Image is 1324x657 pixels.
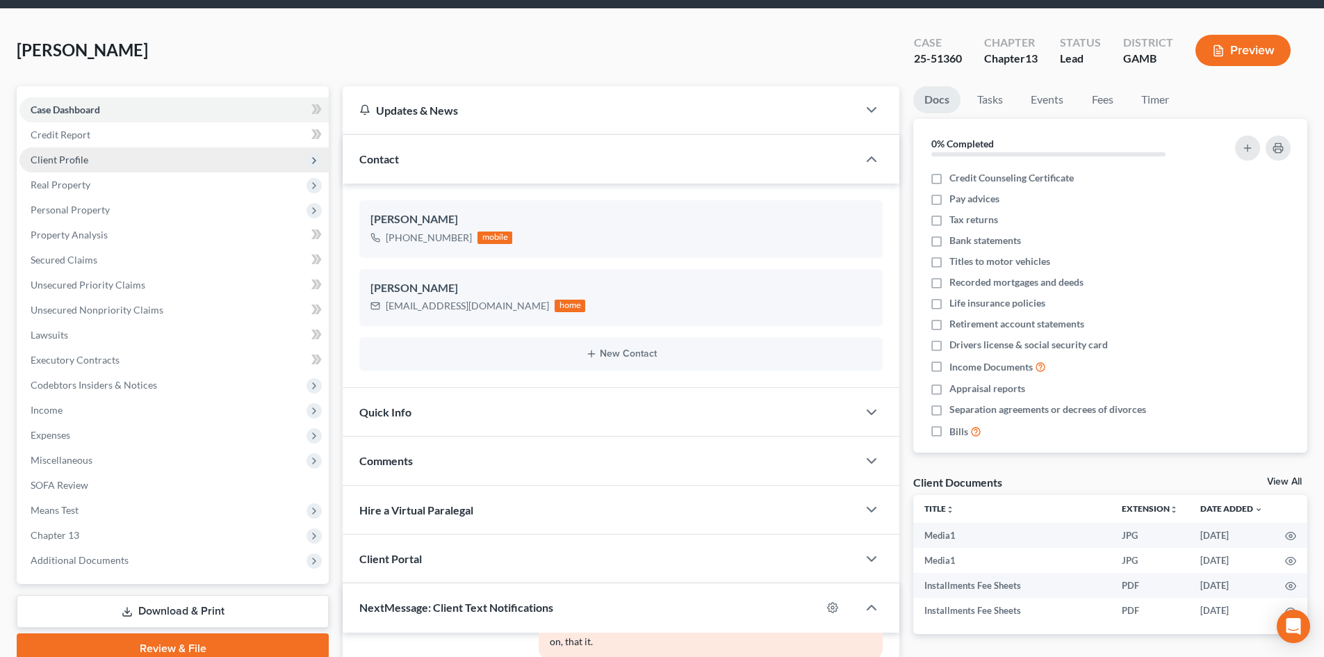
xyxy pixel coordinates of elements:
div: Open Intercom Messenger [1277,610,1310,643]
a: Case Dashboard [19,97,329,122]
a: Fees [1080,86,1125,113]
span: Separation agreements or decrees of divorces [949,403,1146,416]
a: Extensionunfold_more [1122,503,1178,514]
div: just need to wait until she invites you in. Make sure you Audio and Video is on, that it. [550,621,872,649]
a: Unsecured Priority Claims [19,273,329,298]
a: Download & Print [17,595,329,628]
div: Chapter [984,35,1038,51]
td: PDF [1111,598,1189,623]
td: JPG [1111,548,1189,573]
td: Installments Fee Sheets [913,573,1111,598]
span: Client Profile [31,154,88,165]
div: Lead [1060,51,1101,67]
strong: 0% Completed [931,138,994,149]
span: Property Analysis [31,229,108,241]
div: Case [914,35,962,51]
span: Contact [359,152,399,165]
td: PDF [1111,573,1189,598]
a: Lawsuits [19,323,329,348]
span: Executory Contracts [31,354,120,366]
span: Pay advices [949,192,999,206]
div: [PERSON_NAME] [370,211,872,228]
td: Media1 [913,548,1111,573]
span: Miscellaneous [31,454,92,466]
span: Chapter 13 [31,529,79,541]
a: Date Added expand_more [1200,503,1263,514]
span: Lawsuits [31,329,68,341]
a: Unsecured Nonpriority Claims [19,298,329,323]
a: Titleunfold_more [924,503,954,514]
td: [DATE] [1189,598,1274,623]
span: Income Documents [949,360,1033,374]
i: unfold_more [1170,505,1178,514]
button: Preview [1195,35,1291,66]
div: [PHONE_NUMBER] [386,231,472,245]
td: Installments Fee Sheets [913,598,1111,623]
i: expand_more [1254,505,1263,514]
span: Client Portal [359,552,422,565]
a: View All [1267,477,1302,487]
a: Tasks [966,86,1014,113]
a: SOFA Review [19,473,329,498]
span: Income [31,404,63,416]
span: Appraisal reports [949,382,1025,396]
div: District [1123,35,1173,51]
span: Tax returns [949,213,998,227]
div: Chapter [984,51,1038,67]
span: Life insurance policies [949,296,1045,310]
span: Credit Counseling Certificate [949,171,1074,185]
span: Personal Property [31,204,110,216]
div: 25-51360 [914,51,962,67]
td: [DATE] [1189,523,1274,548]
a: Docs [913,86,961,113]
span: Quick Info [359,405,411,419]
div: Status [1060,35,1101,51]
div: [EMAIL_ADDRESS][DOMAIN_NAME] [386,299,549,313]
span: Codebtors Insiders & Notices [31,379,157,391]
span: Comments [359,454,413,467]
span: Retirement account statements [949,317,1084,331]
span: Case Dashboard [31,104,100,115]
div: Updates & News [359,103,841,117]
a: Events [1020,86,1074,113]
span: 13 [1025,51,1038,65]
a: Credit Report [19,122,329,147]
div: GAMB [1123,51,1173,67]
button: New Contact [370,348,872,359]
span: Recorded mortgages and deeds [949,275,1084,289]
span: SOFA Review [31,479,88,491]
span: NextMessage: Client Text Notifications [359,601,553,614]
div: Client Documents [913,475,1002,489]
span: Drivers license & social security card [949,338,1108,352]
td: JPG [1111,523,1189,548]
a: Executory Contracts [19,348,329,373]
a: Property Analysis [19,222,329,248]
i: unfold_more [946,505,954,514]
span: Hire a Virtual Paralegal [359,503,473,517]
span: Credit Report [31,129,90,140]
div: home [555,300,585,312]
span: Real Property [31,179,90,190]
span: Expenses [31,429,70,441]
td: Media1 [913,523,1111,548]
div: [PERSON_NAME] [370,280,872,297]
td: [DATE] [1189,548,1274,573]
span: Unsecured Nonpriority Claims [31,304,163,316]
a: Timer [1130,86,1180,113]
span: Secured Claims [31,254,97,266]
span: Additional Documents [31,554,129,566]
span: Bank statements [949,234,1021,248]
span: Unsecured Priority Claims [31,279,145,291]
span: Means Test [31,504,79,516]
td: [DATE] [1189,573,1274,598]
span: [PERSON_NAME] [17,40,148,60]
a: Secured Claims [19,248,329,273]
span: Bills [949,425,968,439]
div: mobile [477,232,512,244]
span: Titles to motor vehicles [949,254,1050,268]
